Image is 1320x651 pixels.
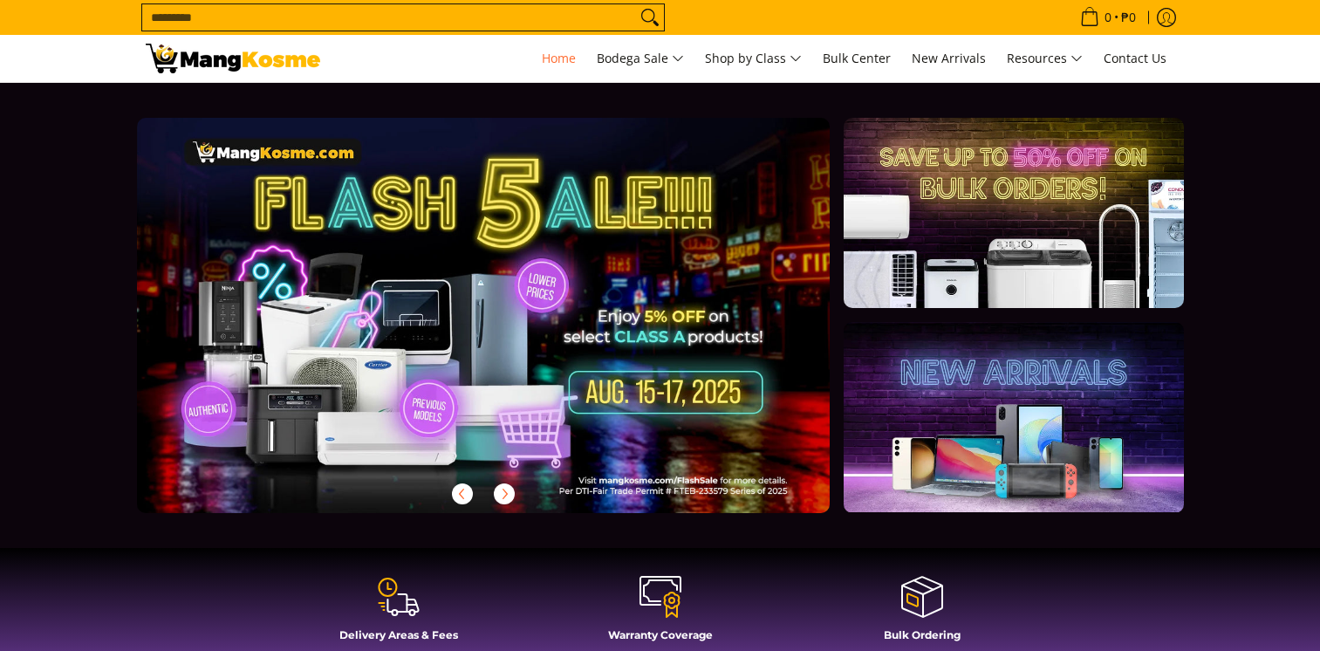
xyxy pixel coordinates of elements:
[533,35,585,82] a: Home
[443,475,482,513] button: Previous
[705,48,802,70] span: Shop by Class
[485,475,523,513] button: Next
[137,118,886,541] a: More
[1104,50,1166,66] span: Contact Us
[597,48,684,70] span: Bodega Sale
[823,50,891,66] span: Bulk Center
[998,35,1091,82] a: Resources
[814,35,899,82] a: Bulk Center
[696,35,810,82] a: Shop by Class
[912,50,986,66] span: New Arrivals
[588,35,693,82] a: Bodega Sale
[800,628,1044,641] h4: Bulk Ordering
[1075,8,1141,27] span: •
[1095,35,1175,82] a: Contact Us
[538,628,783,641] h4: Warranty Coverage
[1102,11,1114,24] span: 0
[636,4,664,31] button: Search
[903,35,995,82] a: New Arrivals
[1118,11,1139,24] span: ₱0
[338,35,1175,82] nav: Main Menu
[277,628,521,641] h4: Delivery Areas & Fees
[1007,48,1083,70] span: Resources
[542,50,576,66] span: Home
[146,44,320,73] img: Mang Kosme: Your Home Appliances Warehouse Sale Partner!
